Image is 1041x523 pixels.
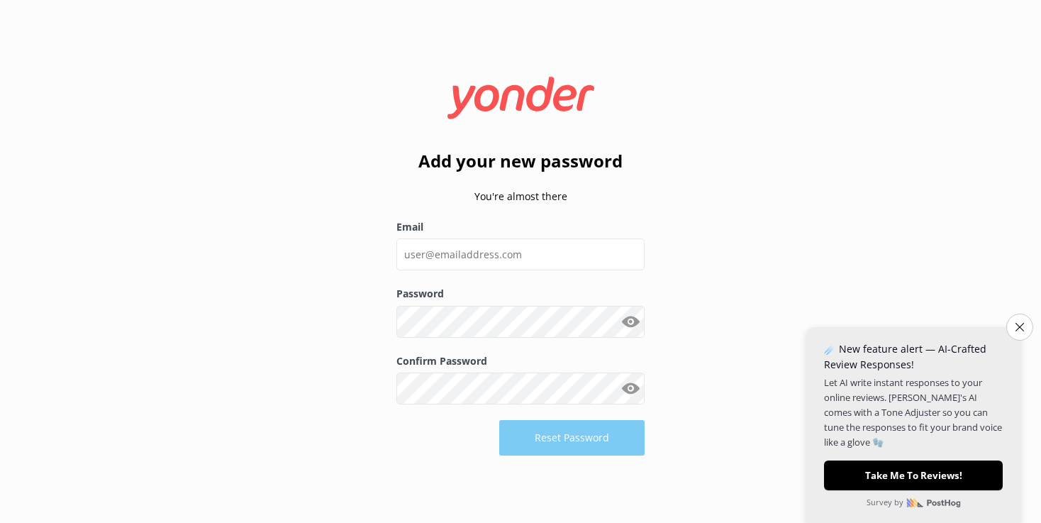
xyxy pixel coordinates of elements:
button: Show password [616,375,645,403]
button: Show password [616,307,645,336]
input: user@emailaddress.com [396,238,645,270]
h2: Add your new password [396,148,645,175]
label: Email [396,219,645,235]
label: Confirm Password [396,353,645,369]
label: Password [396,286,645,302]
p: You're almost there [396,189,645,204]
